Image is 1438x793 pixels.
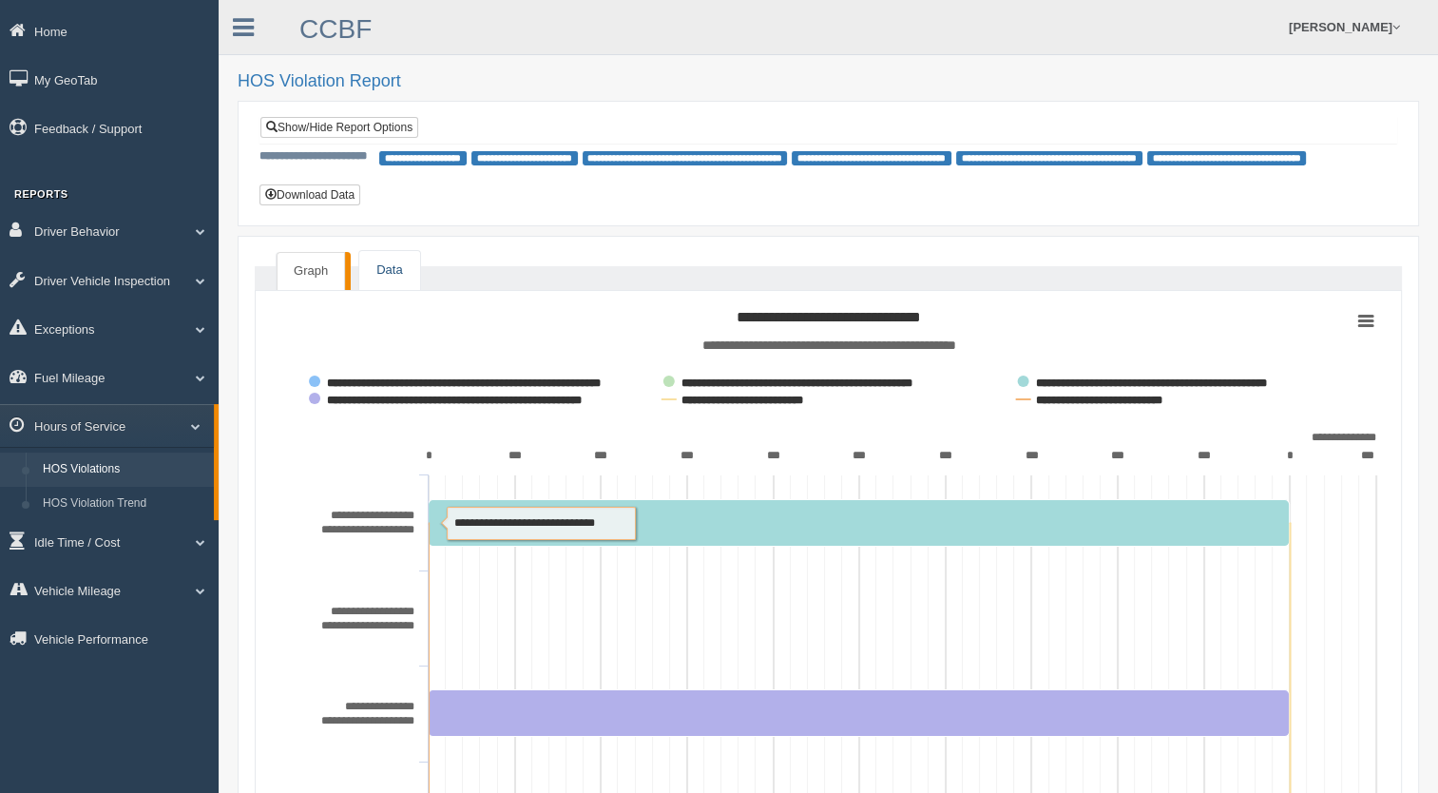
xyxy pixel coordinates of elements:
a: HOS Violation Trend [34,487,214,521]
a: Graph [277,252,345,290]
a: CCBF [299,14,372,44]
button: Download Data [259,184,360,205]
a: Show/Hide Report Options [260,117,418,138]
h2: HOS Violation Report [238,72,1419,91]
a: Data [359,251,419,290]
a: HOS Violations [34,453,214,487]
